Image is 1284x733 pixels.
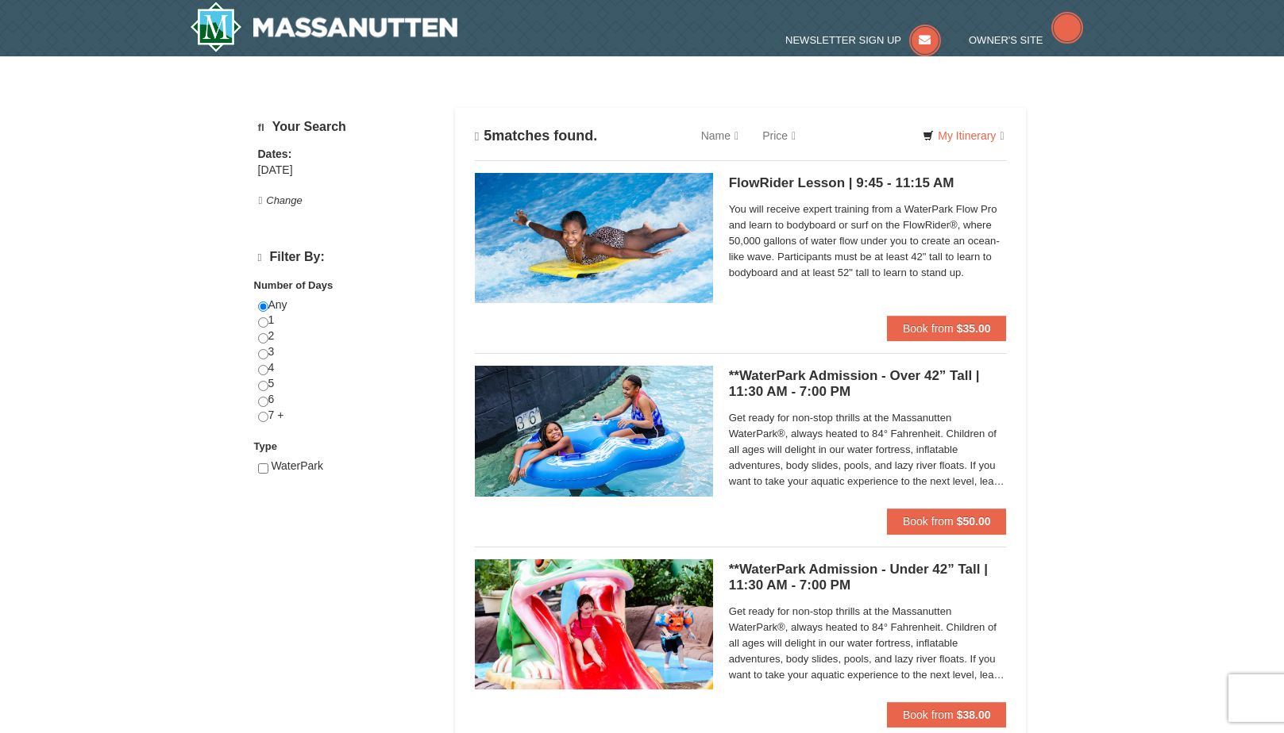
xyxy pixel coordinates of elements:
span: Newsletter Sign Up [785,34,901,46]
span: Book from [903,322,954,335]
img: 6619917-720-80b70c28.jpg [475,366,713,496]
div: Any 1 2 3 4 5 6 7 + [258,297,435,439]
h4: Filter By: [258,250,435,265]
span: Get ready for non-stop thrills at the Massanutten WaterPark®, always heated to 84° Fahrenheit. Ch... [729,410,1007,489]
span: Book from [903,515,954,528]
img: Massanutten Resort Logo [190,2,458,52]
span: WaterPark [271,459,323,472]
a: Massanutten Resort [190,2,458,52]
div: [DATE] [258,163,435,178]
a: Price [750,120,808,152]
h5: FlowRider Lesson | 9:45 - 11:15 AM [729,175,1007,191]
a: My Itinerary [912,124,1014,148]
strong: $50.00 [957,515,991,528]
a: Newsletter Sign Up [785,34,941,46]
span: Owner's Site [969,34,1043,46]
h5: Your Search [258,120,435,135]
strong: Number of Days [254,279,334,291]
img: 6619917-732-e1c471e4.jpg [475,559,713,689]
strong: Type [254,440,277,452]
button: Change [258,192,303,209]
strong: Dates: [258,148,292,160]
span: Book from [903,708,954,721]
span: Get ready for non-stop thrills at the Massanutten WaterPark®, always heated to 84° Fahrenheit. Ch... [729,604,1007,683]
span: You will receive expert training from a WaterPark Flow Pro and learn to bodyboard or surf on the ... [729,201,1007,281]
button: Book from $50.00 [887,508,1007,534]
a: Name [689,120,750,152]
a: Owner's Site [969,34,1083,46]
strong: $35.00 [957,322,991,335]
img: 6619917-216-363963c7.jpg [475,173,713,303]
h5: **WaterPark Admission - Under 42” Tall | 11:30 AM - 7:00 PM [729,562,1007,593]
h5: **WaterPark Admission - Over 42” Tall | 11:30 AM - 7:00 PM [729,368,1007,400]
button: Book from $35.00 [887,316,1007,341]
strong: $38.00 [957,708,991,721]
button: Book from $38.00 [887,702,1007,727]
